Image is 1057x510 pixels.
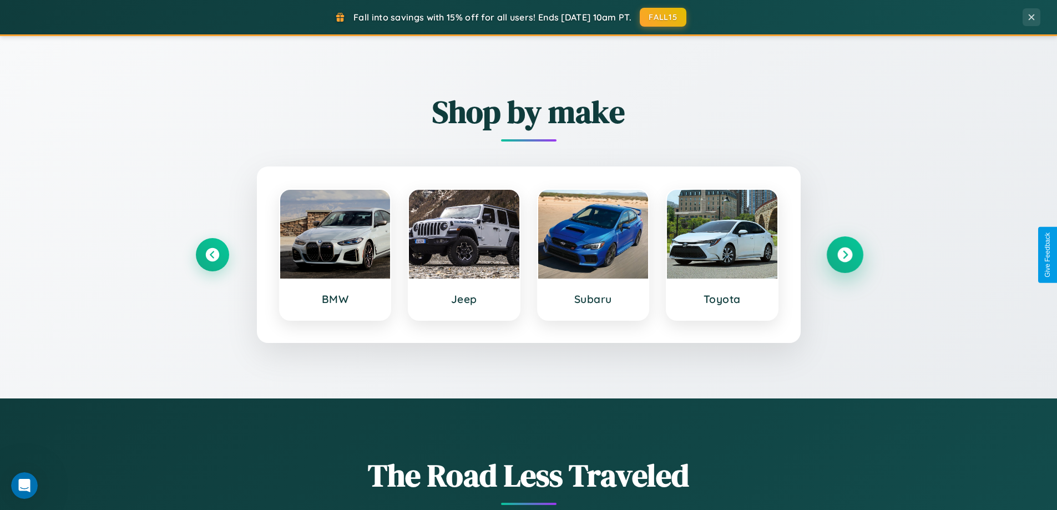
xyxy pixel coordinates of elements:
[549,292,638,306] h3: Subaru
[640,8,686,27] button: FALL15
[353,12,631,23] span: Fall into savings with 15% off for all users! Ends [DATE] 10am PT.
[678,292,766,306] h3: Toyota
[196,90,862,133] h2: Shop by make
[1044,233,1051,277] div: Give Feedback
[291,292,380,306] h3: BMW
[420,292,508,306] h3: Jeep
[196,454,862,497] h1: The Road Less Traveled
[11,472,38,499] iframe: Intercom live chat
